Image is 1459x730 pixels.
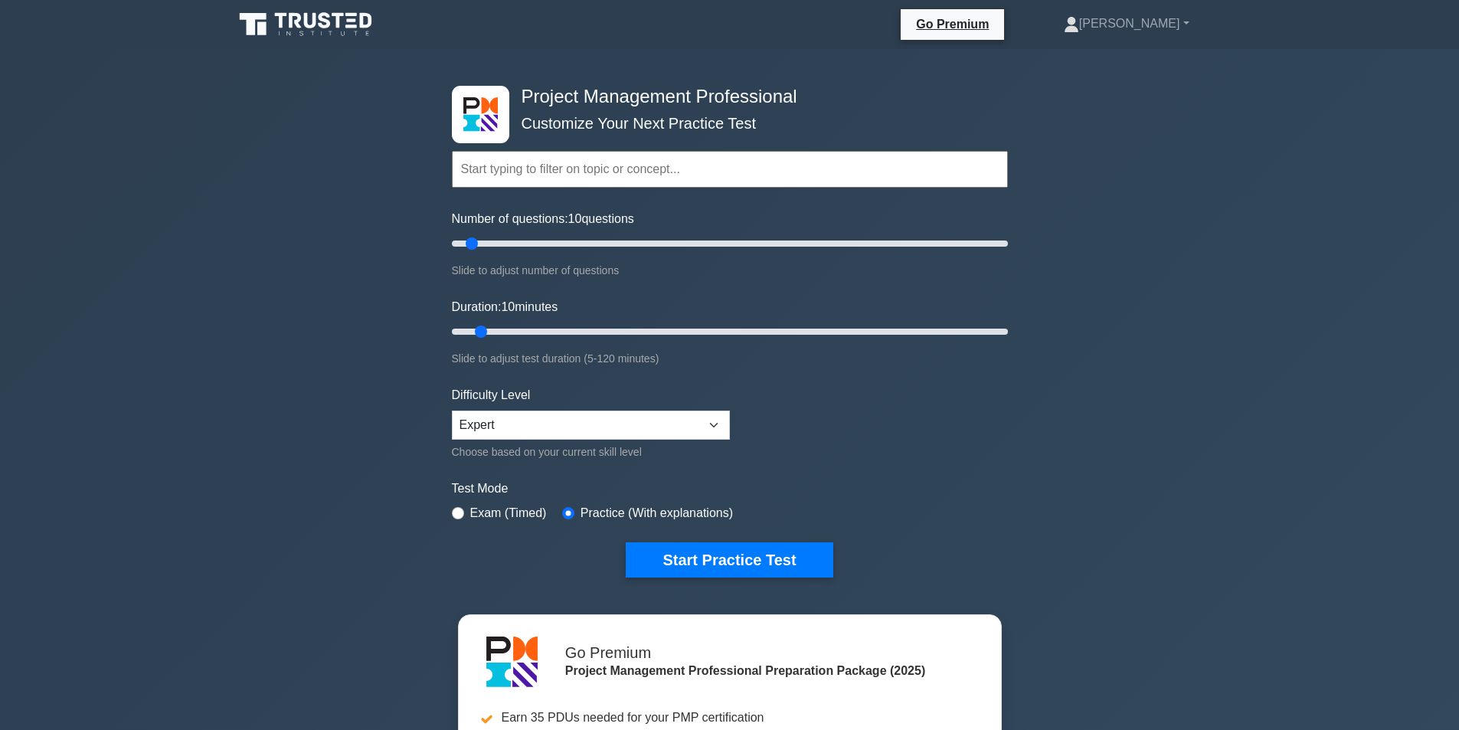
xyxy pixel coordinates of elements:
[626,542,833,578] button: Start Practice Test
[501,300,515,313] span: 10
[452,443,730,461] div: Choose based on your current skill level
[452,480,1008,498] label: Test Mode
[452,349,1008,368] div: Slide to adjust test duration (5-120 minutes)
[568,212,582,225] span: 10
[452,386,531,404] label: Difficulty Level
[452,298,558,316] label: Duration: minutes
[907,15,998,34] a: Go Premium
[470,504,547,522] label: Exam (Timed)
[452,210,634,228] label: Number of questions: questions
[452,261,1008,280] div: Slide to adjust number of questions
[452,151,1008,188] input: Start typing to filter on topic or concept...
[515,86,933,108] h4: Project Management Professional
[1027,8,1226,39] a: [PERSON_NAME]
[581,504,733,522] label: Practice (With explanations)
